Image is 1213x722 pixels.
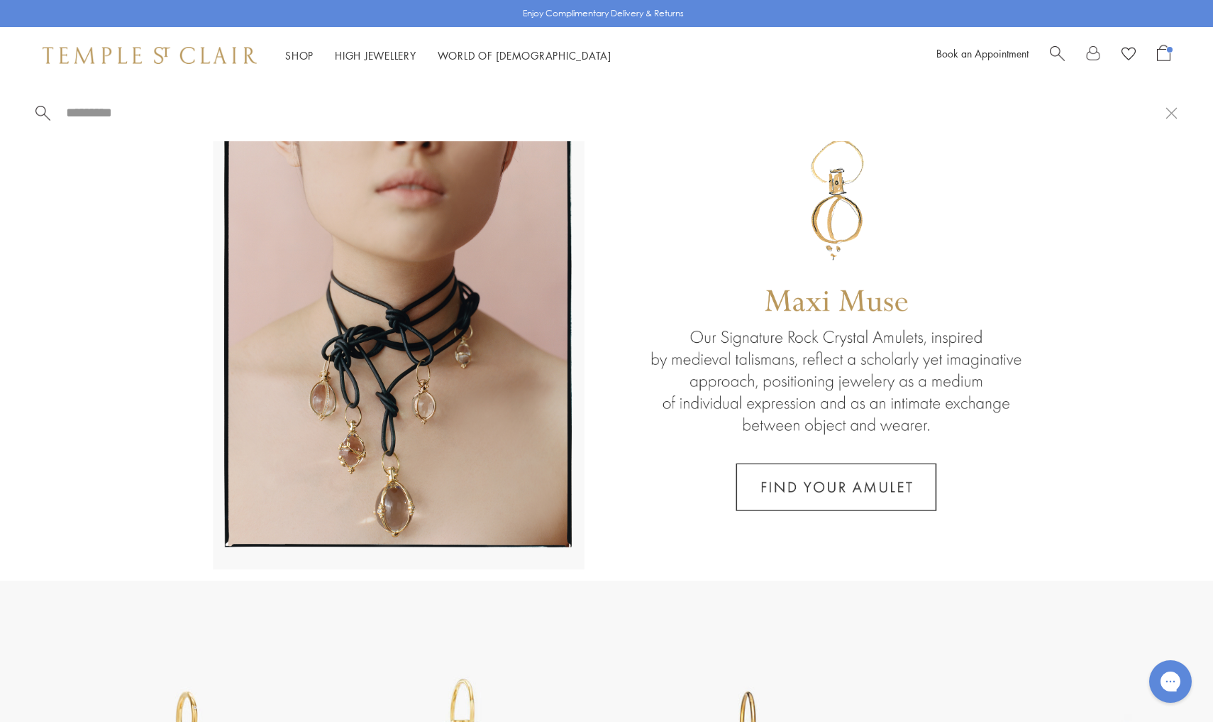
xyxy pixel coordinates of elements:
iframe: Gorgias live chat messenger [1142,655,1199,708]
a: World of [DEMOGRAPHIC_DATA]World of [DEMOGRAPHIC_DATA] [438,48,611,62]
a: Open Shopping Bag [1157,45,1170,66]
p: Enjoy Complimentary Delivery & Returns [523,6,684,21]
a: Search [1050,45,1065,66]
a: High JewelleryHigh Jewellery [335,48,416,62]
img: Temple St. Clair [43,47,257,64]
a: ShopShop [285,48,314,62]
a: Book an Appointment [936,46,1029,60]
a: View Wishlist [1121,45,1136,66]
nav: Main navigation [285,47,611,65]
